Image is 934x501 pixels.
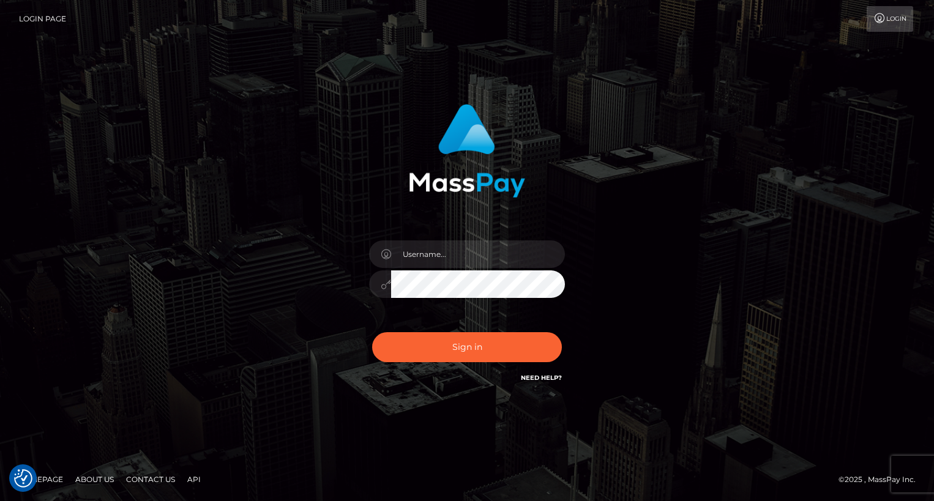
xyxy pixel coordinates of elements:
input: Username... [391,240,565,268]
button: Consent Preferences [14,469,32,488]
a: Homepage [13,470,68,489]
a: Contact Us [121,470,180,489]
a: API [182,470,206,489]
a: Login [867,6,913,32]
a: About Us [70,470,119,489]
a: Login Page [19,6,66,32]
img: MassPay Login [409,104,525,198]
img: Revisit consent button [14,469,32,488]
button: Sign in [372,332,562,362]
div: © 2025 , MassPay Inc. [839,473,925,486]
a: Need Help? [521,374,562,382]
